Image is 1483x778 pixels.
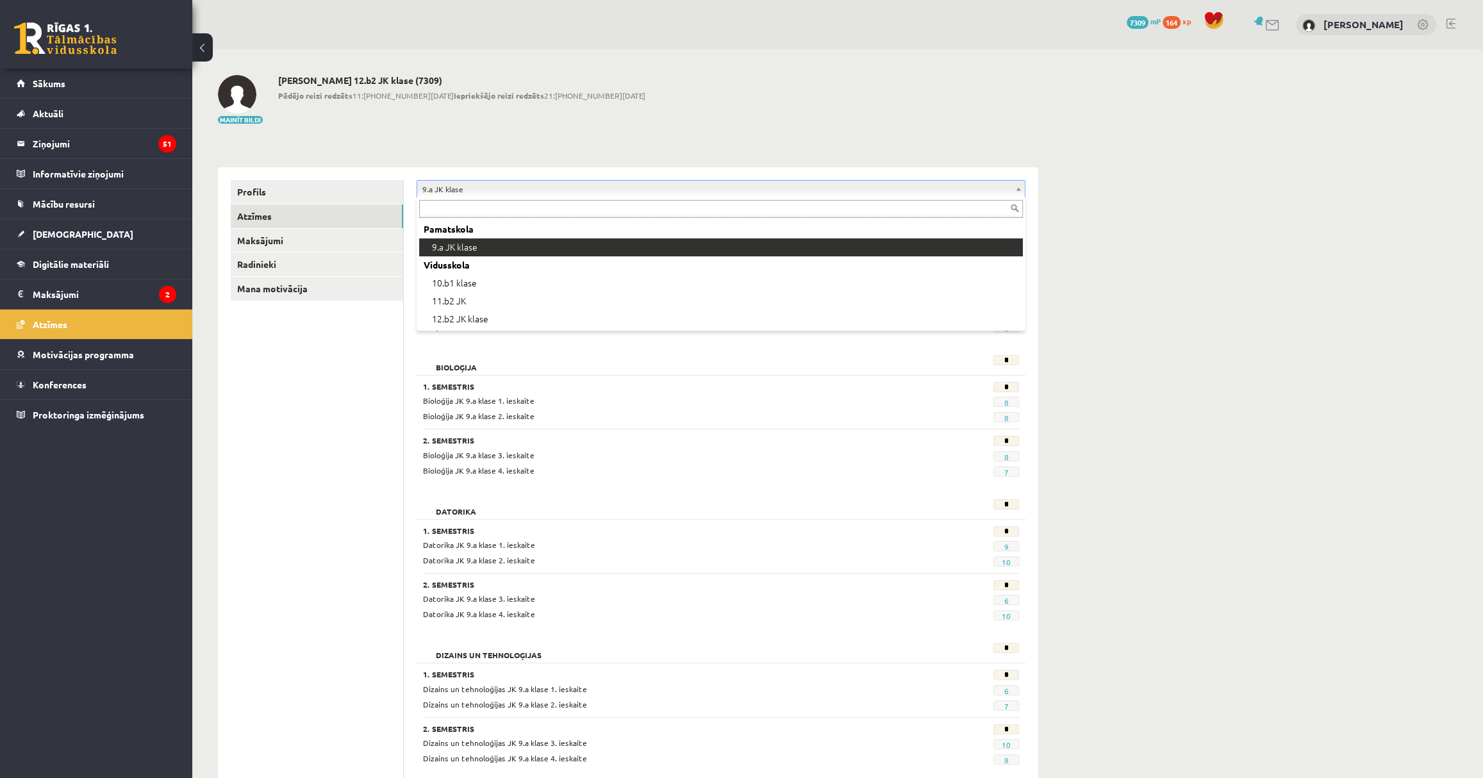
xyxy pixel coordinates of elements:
[419,274,1023,292] div: 10.b1 klase
[419,238,1023,256] div: 9.a JK klase
[419,310,1023,328] div: 12.b2 JK klase
[419,256,1023,274] div: Vidusskola
[419,220,1023,238] div: Pamatskola
[419,292,1023,310] div: 11.b2 JK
